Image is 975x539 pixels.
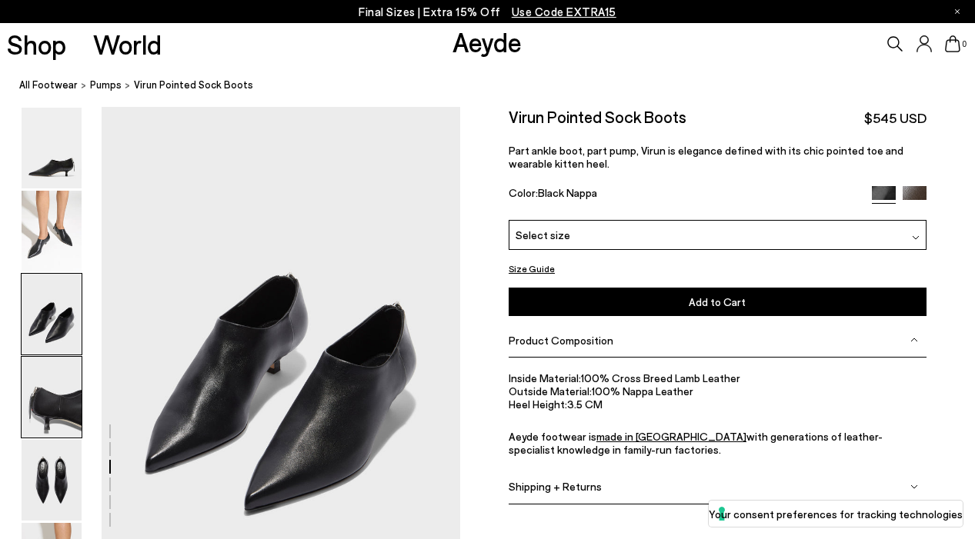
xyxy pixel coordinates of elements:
a: All Footwear [19,77,78,93]
img: Virun Pointed Sock Boots - Image 4 [22,357,82,438]
h2: Virun Pointed Sock Boots [509,107,686,126]
a: World [93,31,162,58]
a: Pumps [90,77,122,93]
img: svg%3E [912,234,920,241]
img: Virun Pointed Sock Boots - Image 5 [22,440,82,521]
span: Product Composition [509,334,613,347]
button: Your consent preferences for tracking technologies [709,501,963,527]
span: Pumps [90,78,122,91]
span: Add to Cart [689,295,746,308]
img: Virun Pointed Sock Boots - Image 1 [22,108,82,188]
img: Virun Pointed Sock Boots - Image 2 [22,191,82,271]
span: Outside Material: [509,384,592,398]
span: Heel Height: [509,398,567,411]
label: Your consent preferences for tracking technologies [709,506,963,522]
span: 0 [960,40,968,48]
button: Size Guide [509,259,555,278]
span: $545 USD [864,108,927,128]
a: Shop [7,31,66,58]
span: Select size [516,227,570,243]
span: Navigate to /collections/ss25-final-sizes [512,5,616,18]
img: svg%3E [910,483,918,491]
span: Virun Pointed Sock Boots [134,77,253,93]
img: Virun Pointed Sock Boots - Image 3 [22,274,82,354]
li: 100% Cross Breed Lamb Leather [509,371,927,384]
li: 3.5 CM [509,398,927,411]
a: made in [GEOGRAPHIC_DATA] [596,430,746,443]
button: Add to Cart [509,288,927,316]
span: Aeyde footwear is [509,430,596,443]
span: Shipping + Returns [509,480,602,493]
a: Aeyde [452,25,522,58]
span: Black Nappa [538,186,597,199]
a: 0 [945,35,960,52]
nav: breadcrumb [19,65,975,107]
p: Part ankle boot, part pump, Virun is elegance defined with its chic pointed toe and wearable kitt... [509,144,927,170]
p: Final Sizes | Extra 15% Off [359,2,616,22]
span: with generations of leather-specialist knowledge in family-run factories. [509,430,883,456]
li: 100% Nappa Leather [509,384,927,398]
span: Inside Material: [509,371,581,384]
div: Color: [509,186,858,204]
img: svg%3E [910,336,918,344]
